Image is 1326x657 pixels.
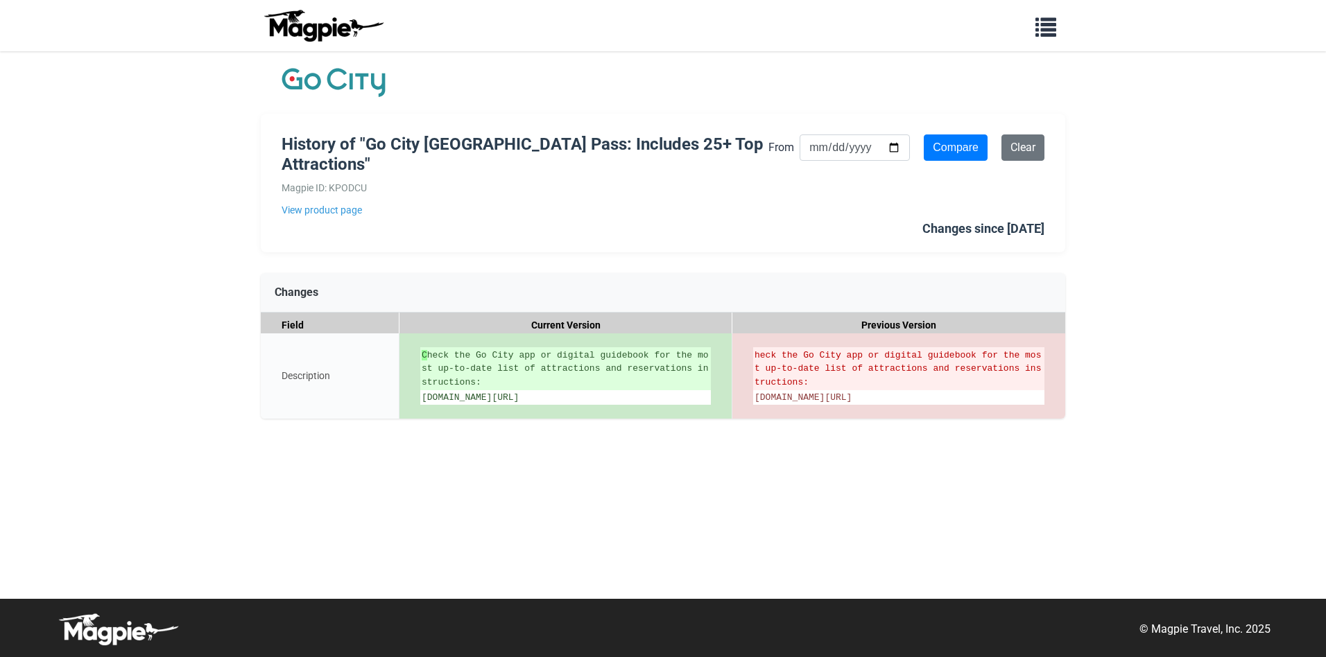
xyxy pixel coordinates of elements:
div: Description [261,333,399,419]
img: Company Logo [282,65,386,100]
span: [DOMAIN_NAME][URL] [755,392,852,403]
a: Clear [1001,134,1044,161]
div: Previous Version [732,313,1065,338]
img: logo-white-d94fa1abed81b67a048b3d0f0ab5b955.png [55,613,180,646]
div: Changes [261,273,1065,313]
div: Changes since [DATE] [922,219,1044,239]
strong: C [422,350,427,360]
div: Field [261,313,399,338]
a: View product page [282,202,768,218]
label: From [768,139,794,157]
div: Current Version [399,313,732,338]
ins: heck the Go City app or digital guidebook for the most up-to-date list of attractions and reserva... [422,349,709,389]
p: © Magpie Travel, Inc. 2025 [1139,620,1271,638]
div: Magpie ID: KPODCU [282,180,768,195]
del: heck the Go City app or digital guidebook for the most up-to-date list of attractions and reserva... [755,349,1043,389]
span: [DOMAIN_NAME][URL] [422,392,519,403]
h1: History of "Go City [GEOGRAPHIC_DATA] Pass: Includes 25+ Top Attractions" [282,134,768,175]
input: Compare [924,134,988,161]
img: logo-ab69f6fb50320c5b225c76a69d11143b.png [261,9,386,42]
